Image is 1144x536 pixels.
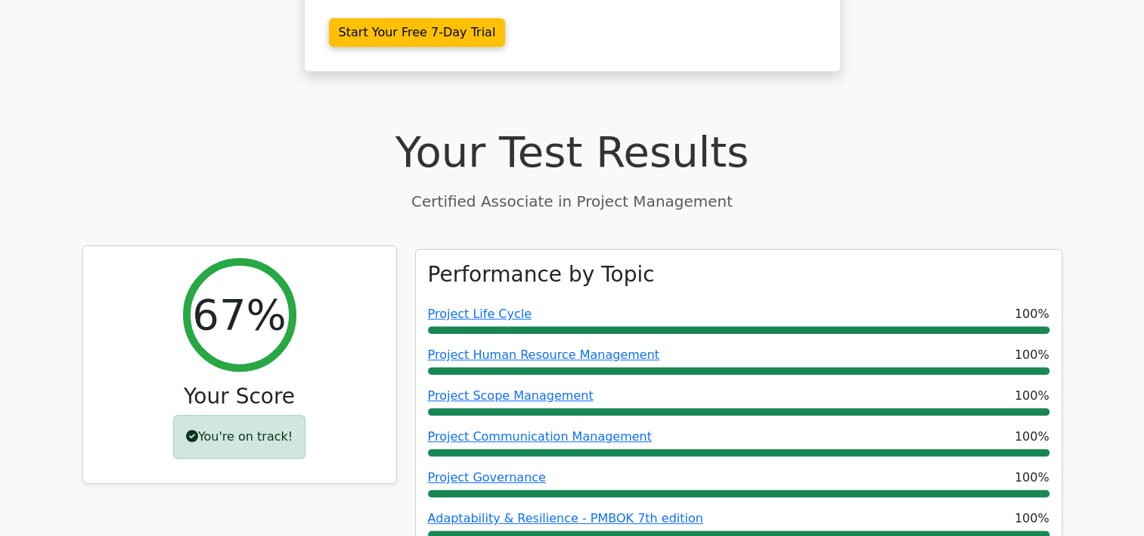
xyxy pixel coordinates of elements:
[428,388,594,403] a: Project Scope Management
[1015,346,1049,364] span: 100%
[428,511,703,525] a: Adaptability & Resilience - PMBOK 7th edition
[1015,387,1049,405] span: 100%
[173,415,305,459] div: You're on track!
[428,347,659,362] a: Project Human Resource Management
[1015,469,1049,487] span: 100%
[329,18,506,47] a: Start Your Free 7-Day Trial
[428,307,532,321] a: Project Life Cycle
[95,384,384,410] h3: Your Score
[428,470,546,485] a: Project Governance
[1015,428,1049,446] span: 100%
[82,126,1062,177] h1: Your Test Results
[428,429,652,444] a: Project Communication Management
[1015,305,1049,323] span: 100%
[428,262,655,288] h3: Performance by Topic
[82,190,1062,213] p: Certified Associate in Project Management
[192,289,286,340] h2: 67%
[1015,510,1049,528] span: 100%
